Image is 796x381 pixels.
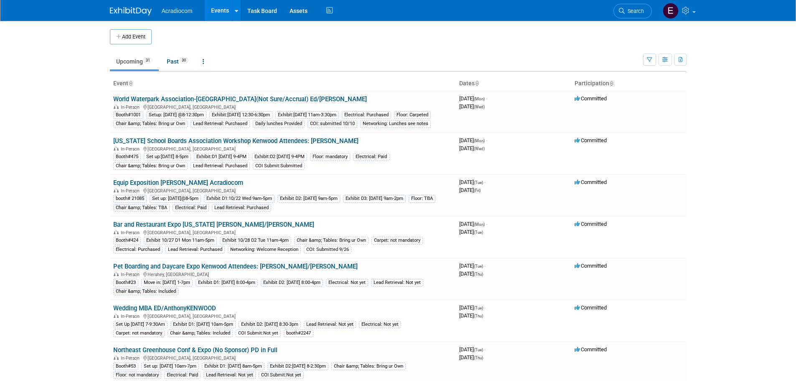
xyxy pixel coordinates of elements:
span: (Thu) [474,314,483,318]
span: - [486,137,487,143]
div: Exhibit 10/28 D2 Tue 11am-4pm [220,237,291,244]
span: [DATE] [459,179,486,185]
span: (Tue) [474,348,483,352]
a: Sort by Participation Type [609,80,613,87]
span: (Tue) [474,306,483,310]
span: 30 [179,57,188,64]
span: (Thu) [474,272,483,276]
div: Exhibit D2:[DATE] 8-2:30pm [267,363,328,370]
div: Exhibit 10/27 D1 Mon 11am-5pm [144,237,217,244]
a: Past30 [160,54,195,69]
img: In-Person Event [114,314,119,318]
div: Floor: Carpeted [394,111,431,119]
div: Chair &amp; Tables: Bring ur Own [331,363,406,370]
img: Elizabeth Martinez [663,3,679,19]
div: Booth#475 [113,153,141,161]
div: [GEOGRAPHIC_DATA], [GEOGRAPHIC_DATA] [113,145,453,152]
span: Committed [575,137,607,143]
span: - [484,346,486,353]
div: Lead Retrieval: Purchased [191,120,250,128]
th: Dates [456,77,571,91]
div: Chair &amp; Tables: Bring ur Own [113,120,188,128]
div: Electrical: Not yet [359,321,401,328]
span: [DATE] [459,354,483,361]
span: [DATE] [459,221,487,227]
div: Lead Retrieval: Not yet [304,321,356,328]
button: Add Event [110,29,152,44]
div: Chair &amp; Tables: Included [113,288,178,295]
div: Floor: mandatory [310,153,350,161]
div: Booth#53 [113,363,138,370]
span: [DATE] [459,312,483,319]
div: Chair &amp; Tables: Included [168,330,233,337]
div: Lead Retrieval: Purchased [165,246,225,253]
div: Exhibit D3: [DATE] 9am-2pm [343,195,406,202]
div: Booth#1001 [113,111,143,119]
span: In-Person [121,314,142,319]
div: Exhibit:[DATE] 12:30-6:30pm [209,111,272,119]
span: [DATE] [459,263,486,269]
div: Exhibit:[DATE] 11am-3:30pm [275,111,339,119]
a: Wedding MBA ED/AnthonyKENWOOD [113,304,216,312]
a: Sort by Start Date [475,80,479,87]
div: [GEOGRAPHIC_DATA], [GEOGRAPHIC_DATA] [113,354,453,361]
div: booth# 21085 [113,195,147,202]
div: Networking: Welcome Reception [228,246,301,253]
img: ExhibitDay [110,7,152,15]
div: Chair &amp; Tables: Bring ur Own [113,162,188,170]
div: COI Submit:Submitted [253,162,305,170]
div: [GEOGRAPHIC_DATA], [GEOGRAPHIC_DATA] [113,229,453,235]
div: Electrical: Not yet [326,279,368,286]
span: Committed [575,263,607,269]
div: Carpet: not mandatory [371,237,423,244]
div: Carpet: not mandatory [113,330,165,337]
span: Committed [575,95,607,102]
div: Lead Retrieval: Not yet [203,371,256,379]
div: COI: Submitted 9/26 [304,246,351,253]
div: Booth#23 [113,279,138,286]
span: In-Person [121,272,142,277]
span: [DATE] [459,304,486,311]
div: Set up: [DATE] 10am-7pm [141,363,199,370]
span: - [484,263,486,269]
div: Exhibit D1: [DATE] 8am-5pm [202,363,264,370]
span: (Wed) [474,146,485,151]
div: Exhibit D2: [DATE] 9am-5pm [277,195,340,202]
div: Move in: [DATE] 1-7pm [141,279,193,286]
img: In-Person Event [114,355,119,360]
span: (Fri) [474,188,481,193]
div: Exhibit:D1 [DATE] 9-4PM [194,153,249,161]
span: - [484,304,486,311]
div: COI Submit:Not yet [236,330,281,337]
div: Daily lunches Provided [253,120,305,128]
div: Electrical: Purchased [342,111,391,119]
div: [GEOGRAPHIC_DATA], [GEOGRAPHIC_DATA] [113,103,453,110]
div: Booth#424 [113,237,141,244]
div: Networking: Lunches see notes [360,120,431,128]
div: Set up:[DATE] 8-5pm [144,153,191,161]
div: Exhibit:D2 [DATE] 9-4PM [252,153,307,161]
span: [DATE] [459,229,483,235]
span: Search [625,8,644,14]
div: COI Submit:Not yet [259,371,304,379]
a: [US_STATE] School Boards Association Workshop Kenwood Attendees: [PERSON_NAME] [113,137,359,145]
span: [DATE] [459,271,483,277]
span: - [486,95,487,102]
a: Bar and Restaurant Expo [US_STATE] [PERSON_NAME]/[PERSON_NAME] [113,221,314,228]
span: (Tue) [474,264,483,268]
span: Committed [575,179,607,185]
span: (Tue) [474,230,483,235]
div: booth#2247 [284,330,313,337]
span: (Thu) [474,355,483,360]
span: Committed [575,304,607,311]
th: Participation [571,77,687,91]
span: (Mon) [474,138,485,143]
div: Lead Retrieval: Purchased [212,204,271,212]
div: Exhibit D2: [DATE] 8:30-3pm [239,321,301,328]
div: Lead Retrieval: Not yet [371,279,423,286]
div: Setup: [DATE] @8-12:30pm [146,111,206,119]
div: Hershey, [GEOGRAPHIC_DATA] [113,271,453,277]
div: Exhibit D2: [DATE] 8:00-4pm [261,279,323,286]
img: In-Person Event [114,105,119,109]
span: [DATE] [459,95,487,102]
